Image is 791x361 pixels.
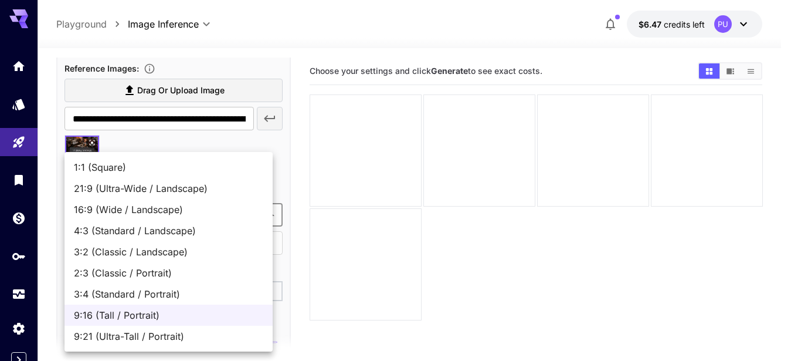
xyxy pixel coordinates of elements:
span: 9:16 (Tall / Portrait) [74,308,263,322]
span: 16:9 (Wide / Landscape) [74,203,263,217]
span: 1:1 (Square) [74,160,263,174]
span: 21:9 (Ultra-Wide / Landscape) [74,181,263,195]
span: 3:2 (Classic / Landscape) [74,245,263,259]
span: 2:3 (Classic / Portrait) [74,266,263,280]
span: 3:4 (Standard / Portrait) [74,287,263,301]
span: 9:21 (Ultra-Tall / Portrait) [74,329,263,343]
span: 4:3 (Standard / Landscape) [74,224,263,238]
